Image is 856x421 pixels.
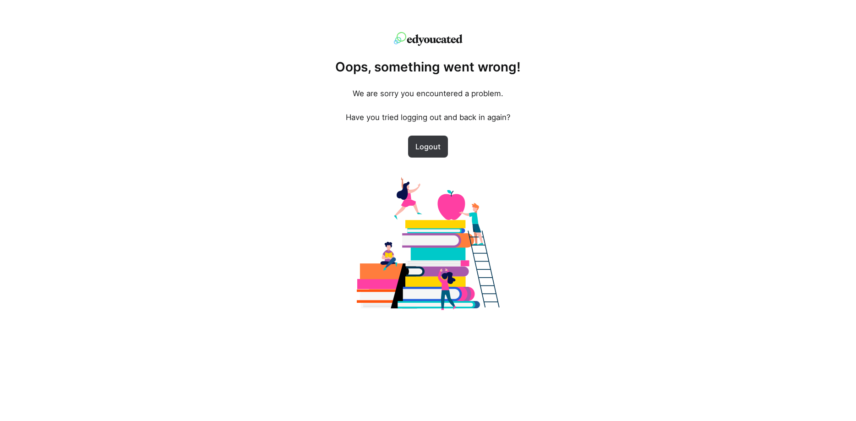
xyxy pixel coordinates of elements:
[353,88,503,99] p: We are sorry you encountered a problem.
[394,32,463,46] img: edyoucated
[408,136,448,158] a: Logout
[335,59,521,75] h1: Oops, something went wrong!
[346,112,511,123] p: Have you tried logging out and back in again?
[414,141,442,152] span: Logout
